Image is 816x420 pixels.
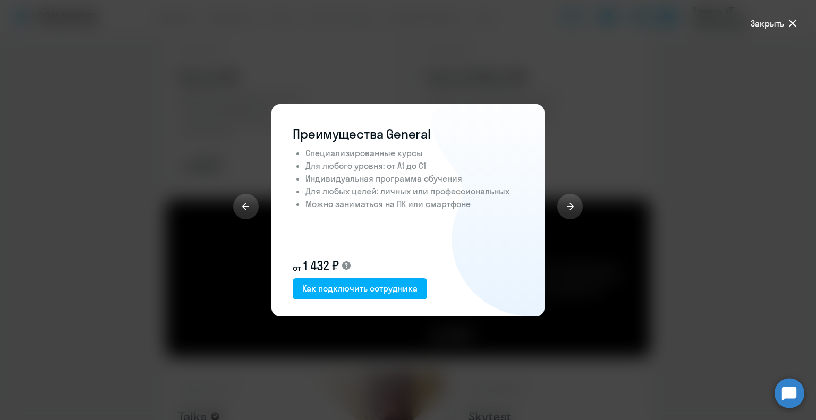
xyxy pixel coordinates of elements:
li: Специализированные курсы [305,147,523,159]
span: Закрыть [751,17,784,30]
div: Как подключить сотрудника [302,282,418,295]
li: Для любых целей: личных или профессиональных [305,185,523,198]
button: Как подключить сотрудника [293,278,427,299]
img: product-background-1.svg [431,104,545,316]
small: от [293,261,301,274]
li: Индивидуальная программа обучения [305,172,523,185]
span: 1 432 ₽ [303,257,339,274]
li: Для любого уровня: от А1 до С1 [305,159,523,172]
li: Можно заниматься на ПК или смартфоне [305,198,523,210]
span: Преимущества [293,126,384,142]
span: General [386,126,431,142]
